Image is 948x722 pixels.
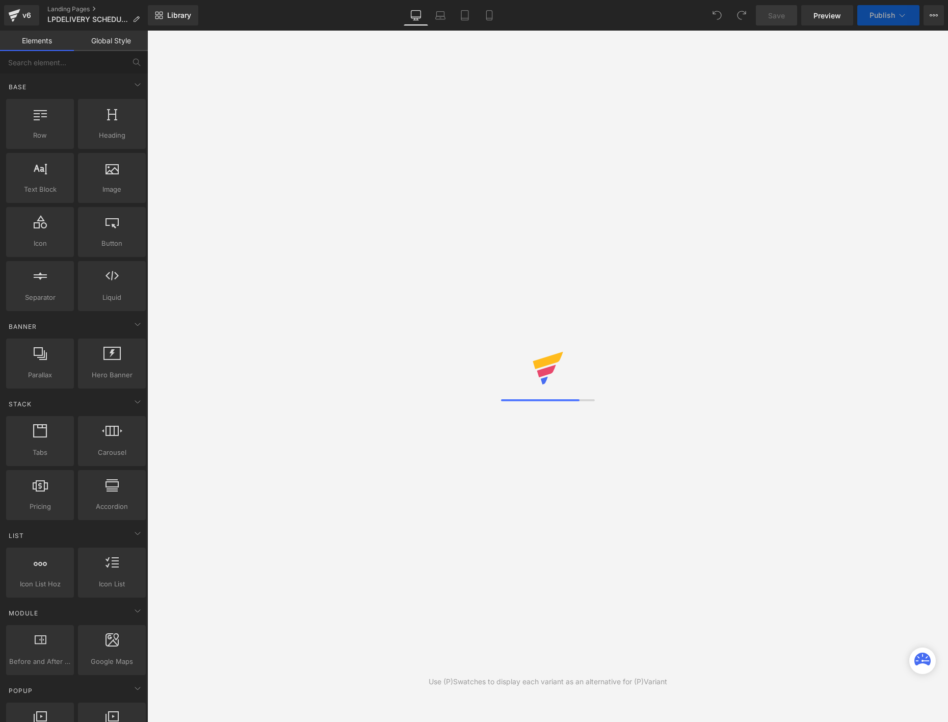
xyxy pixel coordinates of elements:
[404,5,428,25] a: Desktop
[8,531,25,540] span: List
[477,5,502,25] a: Mobile
[9,579,71,589] span: Icon List Hoz
[81,447,143,458] span: Carousel
[801,5,853,25] a: Preview
[731,5,752,25] button: Redo
[4,5,39,25] a: v6
[81,370,143,380] span: Hero Banner
[9,130,71,141] span: Row
[81,656,143,667] span: Google Maps
[9,184,71,195] span: Text Block
[8,399,33,409] span: Stack
[707,5,727,25] button: Undo
[9,238,71,249] span: Icon
[81,501,143,512] span: Accordion
[8,608,39,618] span: Module
[870,11,895,19] span: Publish
[8,686,34,695] span: Popup
[428,5,453,25] a: Laptop
[9,656,71,667] span: Before and After Images
[81,579,143,589] span: Icon List
[429,676,667,687] div: Use (P)Swatches to display each variant as an alternative for (P)Variant
[148,5,198,25] a: New Library
[81,184,143,195] span: Image
[768,10,785,21] span: Save
[9,447,71,458] span: Tabs
[813,10,841,21] span: Preview
[9,501,71,512] span: Pricing
[167,11,191,20] span: Library
[857,5,919,25] button: Publish
[453,5,477,25] a: Tablet
[9,370,71,380] span: Parallax
[81,238,143,249] span: Button
[924,5,944,25] button: More
[47,15,128,23] span: LPDELIVERY SCHEDULE
[74,31,148,51] a: Global Style
[8,322,38,331] span: Banner
[20,9,33,22] div: v6
[47,5,148,13] a: Landing Pages
[9,292,71,303] span: Separator
[8,82,28,92] span: Base
[81,130,143,141] span: Heading
[81,292,143,303] span: Liquid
